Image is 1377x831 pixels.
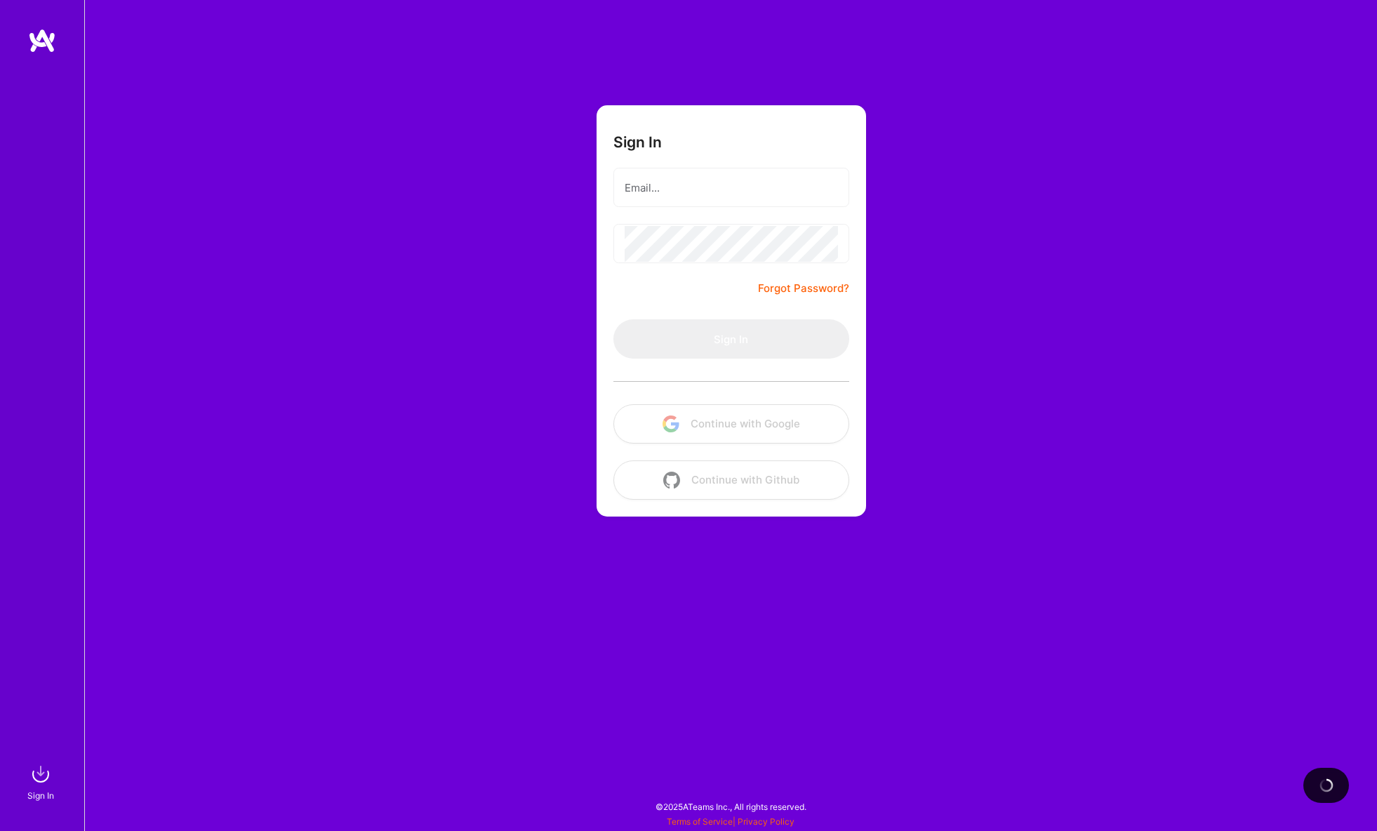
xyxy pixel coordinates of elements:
a: Privacy Policy [738,816,794,827]
div: Sign In [27,788,54,803]
span: | [667,816,794,827]
button: Continue with Github [613,460,849,500]
div: © 2025 ATeams Inc., All rights reserved. [84,789,1377,824]
h3: Sign In [613,133,662,151]
img: icon [663,415,679,432]
img: loading [1319,778,1333,792]
input: Email... [625,170,838,206]
a: sign inSign In [29,760,55,803]
img: icon [663,472,680,488]
a: Terms of Service [667,816,733,827]
a: Forgot Password? [758,280,849,297]
img: logo [28,28,56,53]
button: Continue with Google [613,404,849,444]
img: sign in [27,760,55,788]
button: Sign In [613,319,849,359]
